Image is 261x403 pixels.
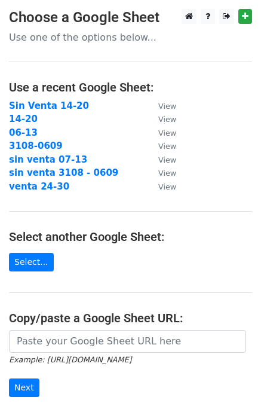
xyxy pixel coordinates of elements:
[146,154,176,165] a: View
[9,9,252,26] h3: Choose a Google Sheet
[158,129,176,138] small: View
[158,142,176,151] small: View
[146,127,176,138] a: View
[9,141,63,151] a: 3108-0609
[9,355,131,364] small: Example: [URL][DOMAIN_NAME]
[9,181,69,192] a: venta 24-30
[9,114,38,124] a: 14-20
[158,182,176,191] small: View
[158,169,176,178] small: View
[158,102,176,111] small: View
[9,127,38,138] a: 06-13
[9,311,252,325] h4: Copy/paste a Google Sheet URL:
[158,115,176,124] small: View
[9,253,54,271] a: Select...
[146,114,176,124] a: View
[9,100,89,111] a: Sin Venta 14-20
[9,31,252,44] p: Use one of the options below...
[146,100,176,111] a: View
[9,378,39,397] input: Next
[146,181,176,192] a: View
[9,80,252,94] h4: Use a recent Google Sheet:
[146,141,176,151] a: View
[9,330,246,353] input: Paste your Google Sheet URL here
[146,167,176,178] a: View
[9,167,118,178] a: sin venta 3108 - 0609
[9,230,252,244] h4: Select another Google Sheet:
[158,155,176,164] small: View
[9,154,87,165] a: sin venta 07-13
